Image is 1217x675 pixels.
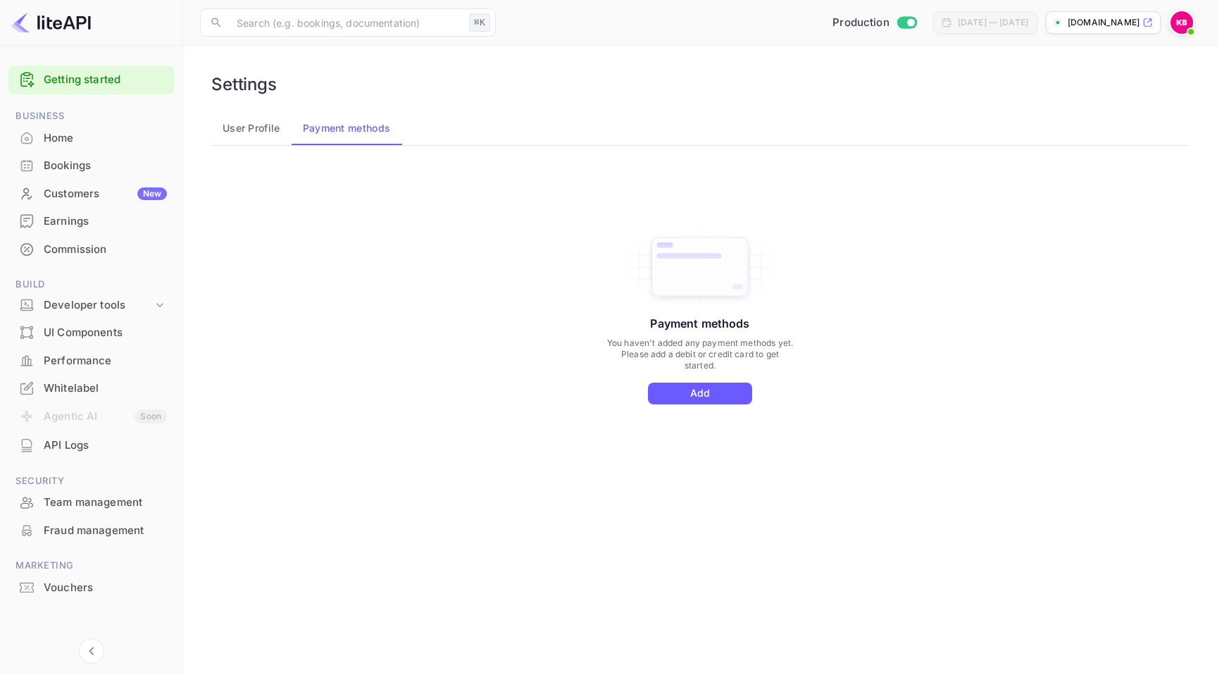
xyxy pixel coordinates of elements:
button: Add [648,383,752,404]
div: API Logs [8,432,174,459]
div: Home [8,125,174,152]
div: Commission [8,236,174,264]
div: Getting started [8,66,174,94]
p: [DOMAIN_NAME] [1068,16,1140,29]
div: Developer tools [44,297,153,314]
a: Getting started [44,72,167,88]
span: Business [8,109,174,124]
a: Team management [8,489,174,515]
a: Whitelabel [8,375,174,401]
button: Payment methods [292,111,402,145]
input: Search (e.g. bookings, documentation) [228,8,463,37]
div: [DATE] — [DATE] [958,16,1028,29]
div: New [137,187,167,200]
div: Team management [44,495,167,511]
a: Bookings [8,152,174,178]
div: Performance [8,347,174,375]
div: Switch to Sandbox mode [827,15,922,31]
a: API Logs [8,432,174,458]
div: Bookings [8,152,174,180]
img: Kyle Bromont [1171,11,1193,34]
div: Bookings [44,158,167,174]
img: Add Card [614,226,786,308]
h6: Settings [211,74,277,94]
button: User Profile [211,111,292,145]
div: API Logs [44,438,167,454]
div: ⌘K [469,13,490,32]
div: account-settings tabs [211,111,1189,145]
a: Home [8,125,174,151]
div: Whitelabel [8,375,174,402]
a: UI Components [8,319,174,345]
div: Fraud management [8,517,174,545]
button: Collapse navigation [79,638,104,664]
div: CustomersNew [8,180,174,208]
div: Vouchers [44,580,167,596]
div: Developer tools [8,293,174,318]
div: Whitelabel [44,380,167,397]
div: Home [44,130,167,147]
div: Vouchers [8,574,174,602]
img: LiteAPI logo [11,11,91,34]
span: Build [8,277,174,292]
span: Security [8,473,174,489]
a: Commission [8,236,174,262]
div: Commission [44,242,167,258]
p: You haven't added any payment methods yet. Please add a debit or credit card to get started. [605,337,794,371]
a: Performance [8,347,174,373]
p: Payment methods [650,315,749,332]
a: Vouchers [8,574,174,600]
a: Earnings [8,208,174,234]
div: Fraud management [44,523,167,539]
div: Customers [44,186,167,202]
a: CustomersNew [8,180,174,206]
div: Earnings [44,213,167,230]
div: UI Components [44,325,167,341]
div: Team management [8,489,174,516]
a: Fraud management [8,517,174,543]
span: Production [832,15,890,31]
div: UI Components [8,319,174,347]
div: Earnings [8,208,174,235]
div: Performance [44,353,167,369]
span: Marketing [8,558,174,574]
